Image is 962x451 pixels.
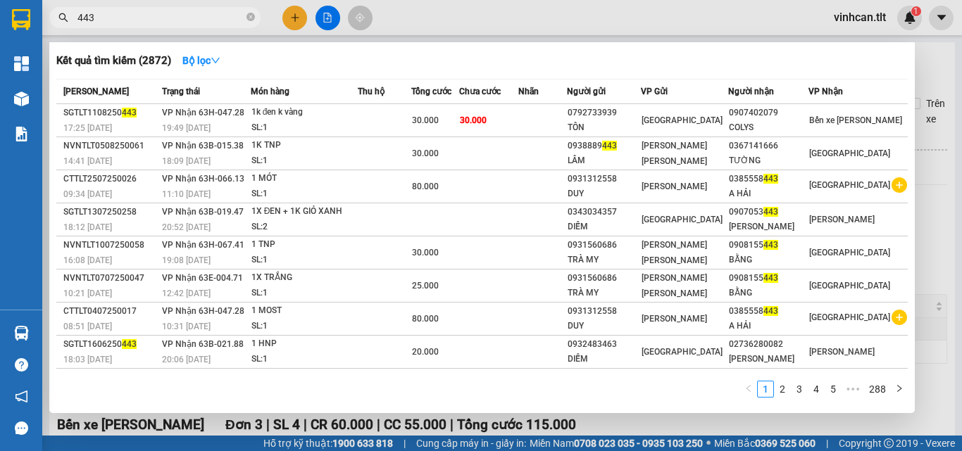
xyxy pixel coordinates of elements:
[411,87,451,96] span: Tổng cước
[792,381,807,397] a: 3
[251,270,357,286] div: 1X TRẮNG
[729,153,808,168] div: TƯỜNG
[251,120,357,136] div: SL: 1
[842,381,864,398] span: •••
[729,286,808,300] div: BẰNG
[808,87,843,96] span: VP Nhận
[895,384,904,393] span: right
[15,358,28,371] span: question-circle
[568,337,639,352] div: 0932483463
[162,288,211,298] span: 12:42 [DATE]
[568,186,639,201] div: DUY
[122,108,137,117] span: 443
[63,337,158,352] div: SGTLT1606250
[171,49,232,72] button: Bộ lọcdown
[459,87,501,96] span: Chưa cước
[740,381,757,398] button: left
[891,381,908,398] li: Next Page
[162,355,211,364] span: 20:06 [DATE]
[568,271,639,286] div: 0931560686
[568,370,639,385] div: 0908155
[842,381,864,398] li: Next 5 Pages
[642,314,707,324] span: [PERSON_NAME]
[14,56,29,71] img: dashboard-icon
[251,319,357,334] div: SL: 1
[729,304,808,319] div: 0385558
[14,127,29,141] img: solution-icon
[63,156,112,166] span: 14:41 [DATE]
[162,189,211,199] span: 11:10 [DATE]
[162,141,244,151] span: VP Nhận 63B-015.38
[642,115,723,125] span: [GEOGRAPHIC_DATA]
[729,370,808,385] div: 0974283193
[763,174,778,184] span: 443
[412,182,439,191] span: 80.000
[162,306,244,316] span: VP Nhận 63H-047.28
[63,172,158,186] div: CTTLT2507250026
[729,319,808,334] div: A HẢI
[602,141,617,151] span: 443
[14,91,29,106] img: warehouse-icon
[251,204,357,220] div: 1X ĐEN + 1K GIỎ XANH
[77,10,244,25] input: Tìm tên, số ĐT hoặc mã đơn
[864,381,891,398] li: 288
[63,288,112,298] span: 10:21 [DATE]
[763,240,778,250] span: 443
[568,153,639,168] div: LÂM
[568,205,639,220] div: 0343034357
[246,13,255,21] span: close-circle
[568,220,639,234] div: DIỄM
[251,87,289,96] span: Món hàng
[162,240,244,250] span: VP Nhận 63H-067.41
[809,215,875,224] span: [PERSON_NAME]
[412,314,439,324] span: 80.000
[251,352,357,367] div: SL: 1
[642,240,707,265] span: [PERSON_NAME] [PERSON_NAME]
[729,220,808,234] div: [PERSON_NAME]
[63,139,158,153] div: NVNTLT0508250061
[758,381,773,397] a: 1
[568,286,639,300] div: TRÀ MY
[642,182,707,191] span: [PERSON_NAME]
[809,312,890,322] span: [GEOGRAPHIC_DATA]
[729,271,808,286] div: 0908155
[729,253,808,267] div: BẰNG
[63,271,158,286] div: NVNTLT0707250047
[809,115,902,125] span: Bến xe [PERSON_NAME]
[251,138,357,153] div: 1K TNP
[809,281,890,291] span: [GEOGRAPHIC_DATA]
[162,207,244,217] span: VP Nhận 63B-019.47
[568,319,639,334] div: DUY
[809,347,875,357] span: [PERSON_NAME]
[460,115,487,125] span: 30.000
[63,255,112,265] span: 16:08 [DATE]
[15,390,28,403] span: notification
[825,381,842,398] li: 5
[162,87,200,96] span: Trạng thái
[251,153,357,169] div: SL: 1
[251,186,357,202] div: SL: 1
[809,148,890,158] span: [GEOGRAPHIC_DATA]
[251,105,357,120] div: 1k đen k vàng
[729,120,808,135] div: COLYS
[63,189,112,199] span: 09:34 [DATE]
[162,255,211,265] span: 19:08 [DATE]
[763,306,778,316] span: 443
[763,273,778,283] span: 443
[775,381,790,397] a: 2
[162,123,211,133] span: 19:49 [DATE]
[825,381,841,397] a: 5
[808,381,825,398] li: 4
[412,281,439,291] span: 25.000
[729,139,808,153] div: 0367141666
[251,171,357,186] div: 1 MÓT
[246,11,255,25] span: close-circle
[162,322,211,331] span: 10:31 [DATE]
[892,310,907,325] span: plus-circle
[865,381,890,397] a: 288
[251,369,357,385] div: 1K TRONG
[808,381,824,397] a: 4
[763,207,778,217] span: 443
[729,172,808,186] div: 0385558
[641,87,668,96] span: VP Gửi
